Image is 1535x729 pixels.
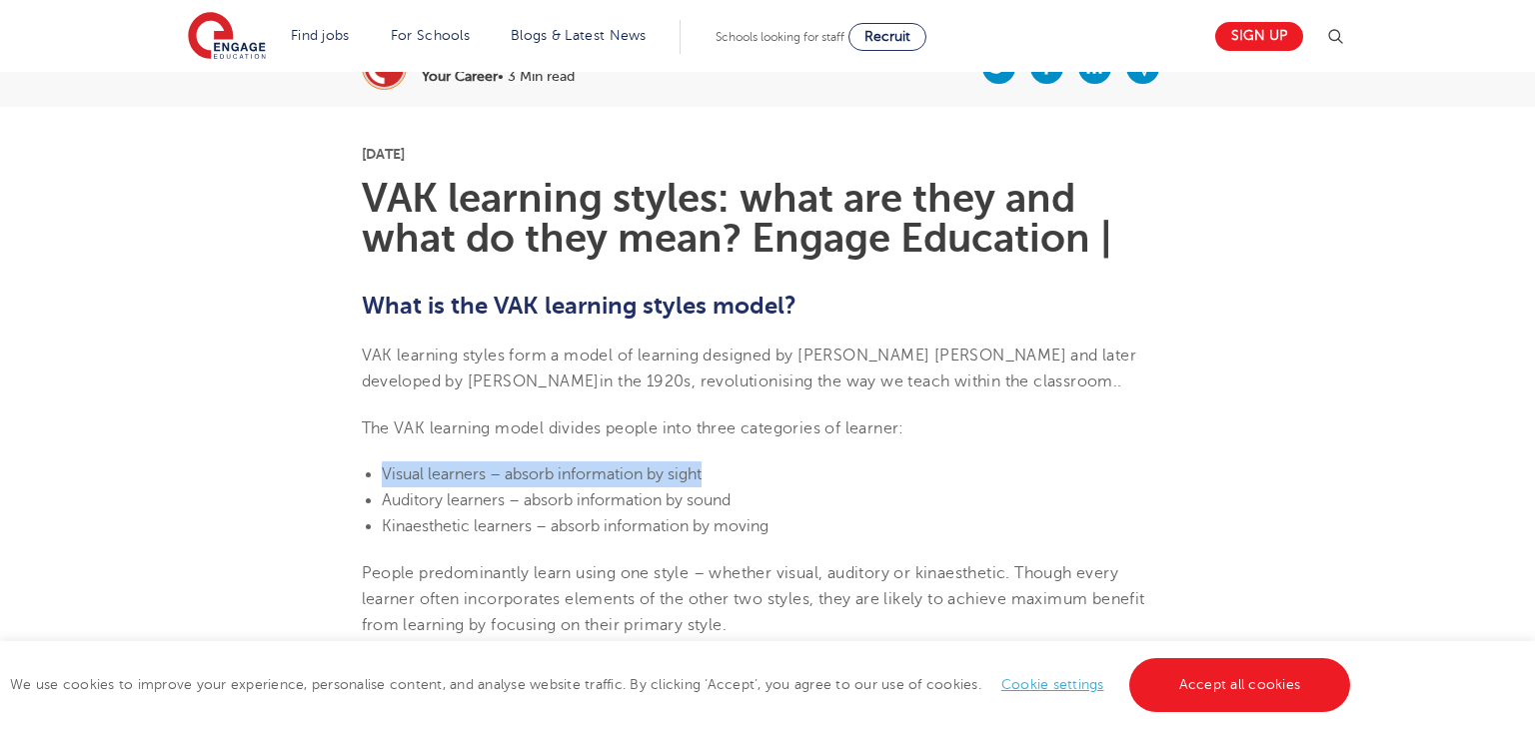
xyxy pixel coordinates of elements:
span: VAK learning styles form a model of learning designed by [PERSON_NAME] [PERSON_NAME] and later de... [362,347,1137,390]
p: • 3 Min read [422,70,575,84]
h1: VAK learning styles: what are they and what do they mean? Engage Education | [362,179,1174,259]
span: in the 1920s, revolutionising the way we teach within the classroom. [600,372,1117,390]
a: For Schools [391,28,470,43]
a: Blogs & Latest News [511,28,647,43]
span: The VAK learning model divides people into three categories of learner: [362,419,904,437]
span: Kinaesthetic learners – absorb information by moving [382,517,768,535]
a: Sign up [1215,22,1303,51]
span: We use cookies to improve your experience, personalise content, and analyse website traffic. By c... [10,677,1355,692]
span: People predominantly learn using one style – whether visual, auditory or kinaesthetic. Though eve... [362,564,1145,635]
img: Engage Education [188,12,266,62]
a: Accept all cookies [1129,658,1351,712]
a: Find jobs [291,28,350,43]
b: What is the VAK learning styles model? [362,292,796,320]
a: Cookie settings [1001,677,1104,692]
a: Recruit [848,23,926,51]
p: [DATE] [362,147,1174,161]
b: Your Career [422,69,498,84]
span: Schools looking for staff [716,30,844,44]
span: Auditory learners – absorb information by sound [382,491,731,509]
span: Recruit [864,29,910,44]
span: Visual learners – absorb information by sight [382,465,702,483]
